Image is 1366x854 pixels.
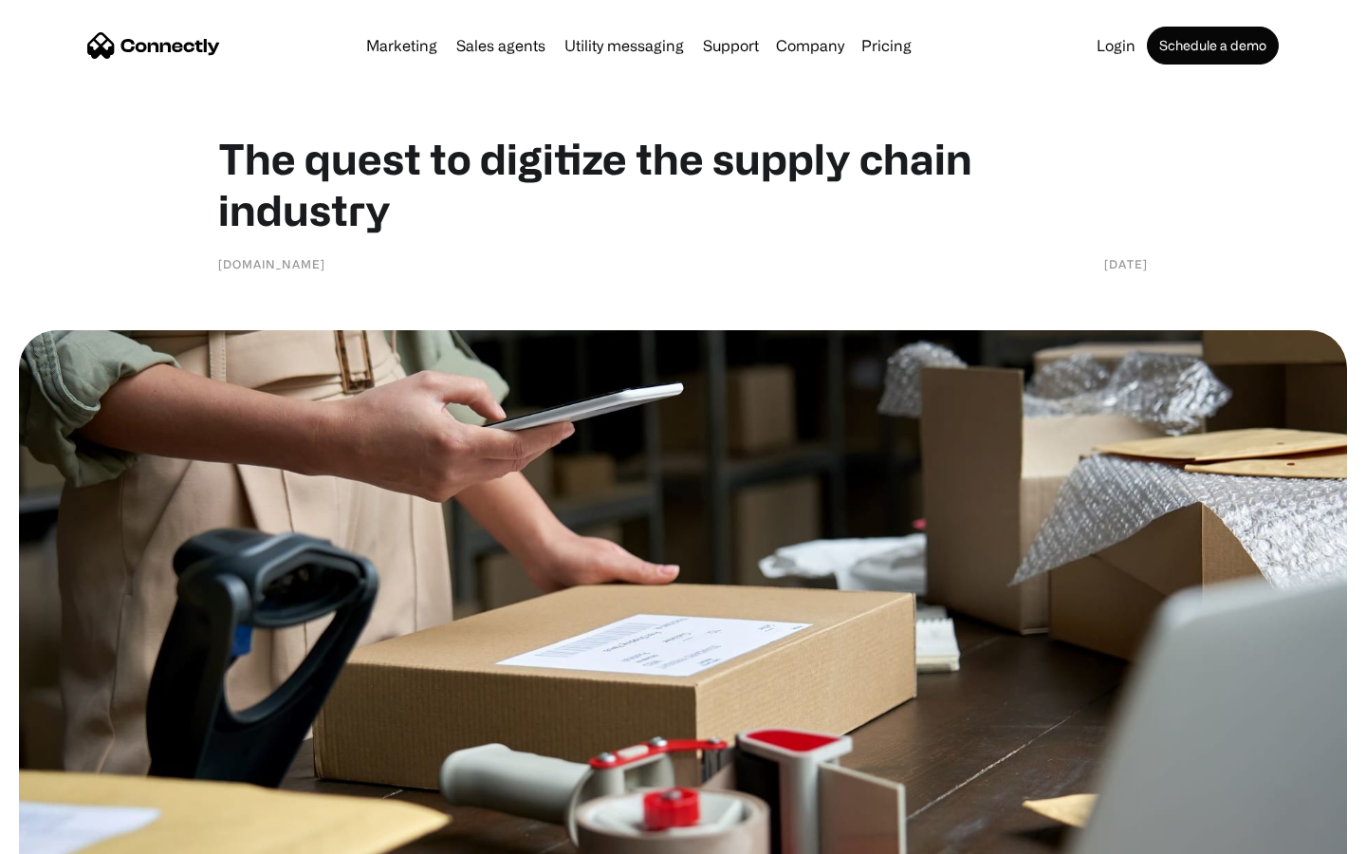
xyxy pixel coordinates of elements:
[695,38,766,53] a: Support
[1147,27,1279,65] a: Schedule a demo
[854,38,919,53] a: Pricing
[218,254,325,273] div: [DOMAIN_NAME]
[557,38,692,53] a: Utility messaging
[1104,254,1148,273] div: [DATE]
[38,821,114,847] ul: Language list
[19,821,114,847] aside: Language selected: English
[449,38,553,53] a: Sales agents
[218,133,1148,235] h1: The quest to digitize the supply chain industry
[776,32,844,59] div: Company
[1089,38,1143,53] a: Login
[359,38,445,53] a: Marketing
